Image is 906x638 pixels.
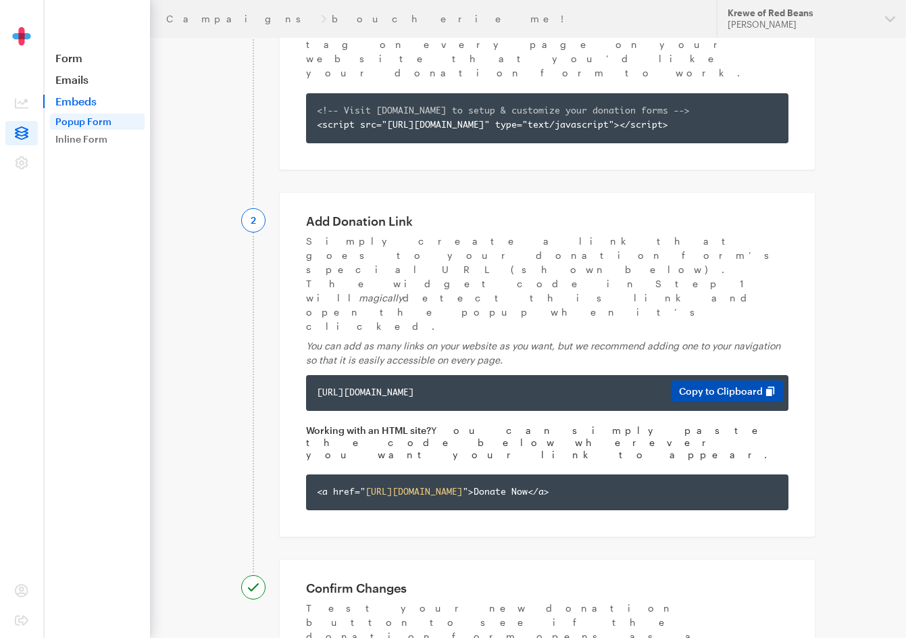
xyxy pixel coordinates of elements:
[241,208,266,232] div: 2
[50,114,145,130] a: Popup Form
[317,104,778,132] div: <script src="[URL][DOMAIN_NAME]" type="text/javascript"></script>
[166,14,316,24] a: Campaigns
[317,107,690,116] span: <!-- Visit [DOMAIN_NAME] to setup & customize your donation forms -->
[306,9,788,80] p: Paste the code snippet below before the closing tag on every page on your website that you’d like...
[306,581,788,595] h2: Confirm Changes
[306,234,788,333] p: Simply create a link that goes to your donation form’s special URL (shown below). The widget code...
[317,386,778,400] div: [URL][DOMAIN_NAME]
[306,424,788,461] div: You can simply paste the code below wherever you want your link to appear.
[306,339,788,367] p: You can add as many links on your website as you want, but we recommend adding one to your naviga...
[366,488,463,497] span: [URL][DOMAIN_NAME]
[306,424,431,436] em: Working with an HTML site?
[317,485,778,499] div: <a href=" ">Donate Now</a>
[332,14,568,24] a: boucherie me!
[43,73,150,87] a: Emails
[43,51,150,65] a: Form
[671,381,783,402] button: Copy to Clipboard
[728,7,874,19] div: Krewe of Red Beans
[359,292,403,303] span: magically
[43,95,150,108] a: Embeds
[306,214,788,228] h2: Add Donation Link
[50,131,145,147] a: Inline Form
[728,19,874,30] div: [PERSON_NAME]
